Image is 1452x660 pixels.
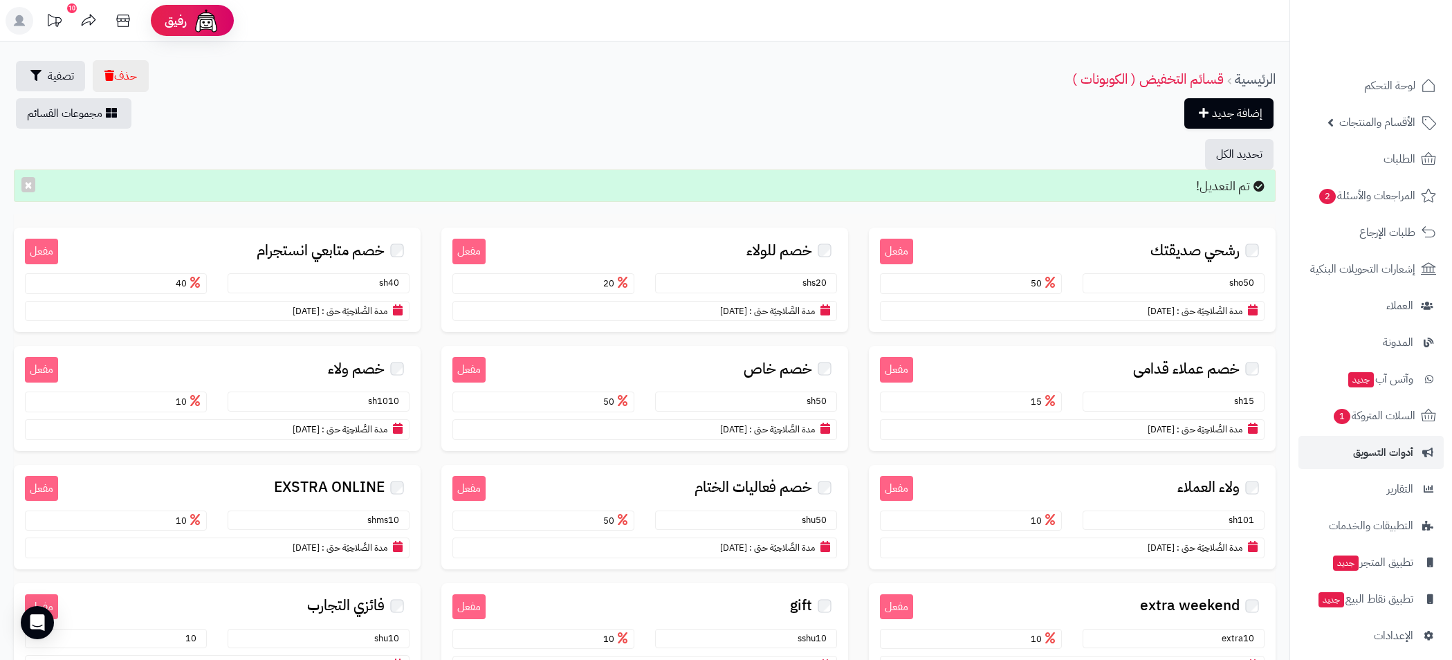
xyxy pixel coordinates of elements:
[1150,243,1240,259] span: رشحي صديقتك
[1298,363,1444,396] a: وآتس آبجديد
[749,304,815,318] small: مدة الصَّلاحِيَة حتى :
[368,394,406,407] small: sh1010
[880,357,913,383] small: مفعل
[603,277,631,290] span: 20
[1329,516,1413,535] span: التطبيقات والخدمات
[749,541,815,554] small: مدة الصَّلاحِيَة حتى :
[1332,406,1415,425] span: السلات المتروكة
[25,357,58,383] small: مفعل
[1334,409,1350,424] span: 1
[379,276,406,289] small: sh40
[257,243,385,259] span: خصم متابعي انستجرام
[1148,423,1175,436] span: [DATE]
[1298,179,1444,212] a: المراجعات والأسئلة2
[790,598,812,614] span: gift
[67,3,77,13] div: 10
[1031,632,1058,645] span: 10
[1148,304,1175,318] span: [DATE]
[452,357,486,383] small: مفعل
[192,7,220,35] img: ai-face.png
[1333,556,1359,571] span: جديد
[1229,276,1261,289] small: sho50
[1332,553,1413,572] span: تطبيق المتجر
[1222,632,1261,645] small: extra10
[1031,277,1058,290] span: 50
[1298,619,1444,652] a: الإعدادات
[16,98,131,129] a: مجموعات القسائم
[603,632,631,645] span: 10
[1319,189,1336,204] span: 2
[880,476,913,502] small: مفعل
[452,476,486,502] small: مفعل
[1177,479,1240,495] span: ولاء العملاء
[695,479,812,495] span: خصم فعاليات الختام
[1177,304,1242,318] small: مدة الصَّلاحِيَة حتى :
[746,243,812,259] span: خصم للولاء
[869,465,1276,569] a: مفعل ولاء العملاء sh101 10 مدة الصَّلاحِيَة حتى : [DATE]
[1359,223,1415,242] span: طلبات الإرجاع
[720,304,747,318] span: [DATE]
[1298,289,1444,322] a: العملاء
[165,12,187,29] span: رفيق
[37,7,71,38] a: تحديثات المنصة
[14,346,421,450] a: مفعل خصم ولاء sh1010 10 مدة الصَّلاحِيَة حتى : [DATE]
[374,632,406,645] small: shu10
[1310,259,1415,279] span: إشعارات التحويلات البنكية
[452,239,486,264] small: مفعل
[1298,399,1444,432] a: السلات المتروكة1
[1353,443,1413,462] span: أدوات التسويق
[176,395,203,408] span: 10
[16,61,85,91] button: تصفية
[1031,514,1058,527] span: 10
[807,394,834,407] small: sh50
[1184,98,1274,129] a: إضافة جديد
[1298,473,1444,506] a: التقارير
[1298,436,1444,469] a: أدوات التسويق
[880,239,913,264] small: مفعل
[21,177,35,192] button: ×
[1364,76,1415,95] span: لوحة التحكم
[452,594,486,620] small: مفعل
[1072,68,1224,89] a: قسائم التخفيض ( الكوبونات )
[1347,369,1413,389] span: وآتس آب
[1298,509,1444,542] a: التطبيقات والخدمات
[1298,69,1444,102] a: لوحة التحكم
[1298,253,1444,286] a: إشعارات التحويلات البنكية
[1229,513,1261,526] small: sh101
[1339,113,1415,132] span: الأقسام والمنتجات
[441,346,848,450] a: مفعل خصم خاص sh50 50 مدة الصَّلاحِيَة حتى : [DATE]
[441,228,848,332] a: مفعل خصم للولاء shs20 20 مدة الصَّلاحِيَة حتى : [DATE]
[367,513,406,526] small: shms10
[749,423,815,436] small: مدة الصَّلاحِيَة حتى :
[869,346,1276,450] a: مفعل خصم عملاء قدامى sh15 15 مدة الصَّلاحِيَة حتى : [DATE]
[48,68,74,84] span: تصفية
[14,465,421,569] a: مفعل EXSTRA ONLINE shms10 10 مدة الصَّلاحِيَة حتى : [DATE]
[1384,149,1415,169] span: الطلبات
[1177,541,1242,554] small: مدة الصَّلاحِيَة حتى :
[1298,216,1444,249] a: طلبات الإرجاع
[1383,333,1413,352] span: المدونة
[441,465,848,569] a: مفعل خصم فعاليات الختام shu50 50 مدة الصَّلاحِيَة حتى : [DATE]
[603,514,631,527] span: 50
[307,598,385,614] span: فائزي التجارب
[322,423,387,436] small: مدة الصَّلاحِيَة حتى :
[1298,546,1444,579] a: تطبيق المتجرجديد
[798,632,834,645] small: sshu10
[25,239,58,264] small: مفعل
[322,304,387,318] small: مدة الصَّلاحِيَة حتى :
[1177,423,1242,436] small: مدة الصَّلاحِيَة حتى :
[1386,296,1413,315] span: العملاء
[720,541,747,554] span: [DATE]
[274,479,385,495] span: EXSTRA ONLINE
[21,606,54,639] div: Open Intercom Messenger
[1318,186,1415,205] span: المراجعات والأسئلة
[1133,361,1240,377] span: خصم عملاء قدامى
[1148,541,1175,554] span: [DATE]
[1235,68,1276,89] a: الرئيسية
[322,541,387,554] small: مدة الصَّلاحِيَة حتى :
[1031,395,1058,408] span: 15
[1140,598,1240,614] span: extra weekend
[14,228,421,332] a: مفعل خصم متابعي انستجرام sh40 40 مدة الصَّلاحِيَة حتى : [DATE]
[1374,626,1413,645] span: الإعدادات
[328,361,385,377] span: خصم ولاء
